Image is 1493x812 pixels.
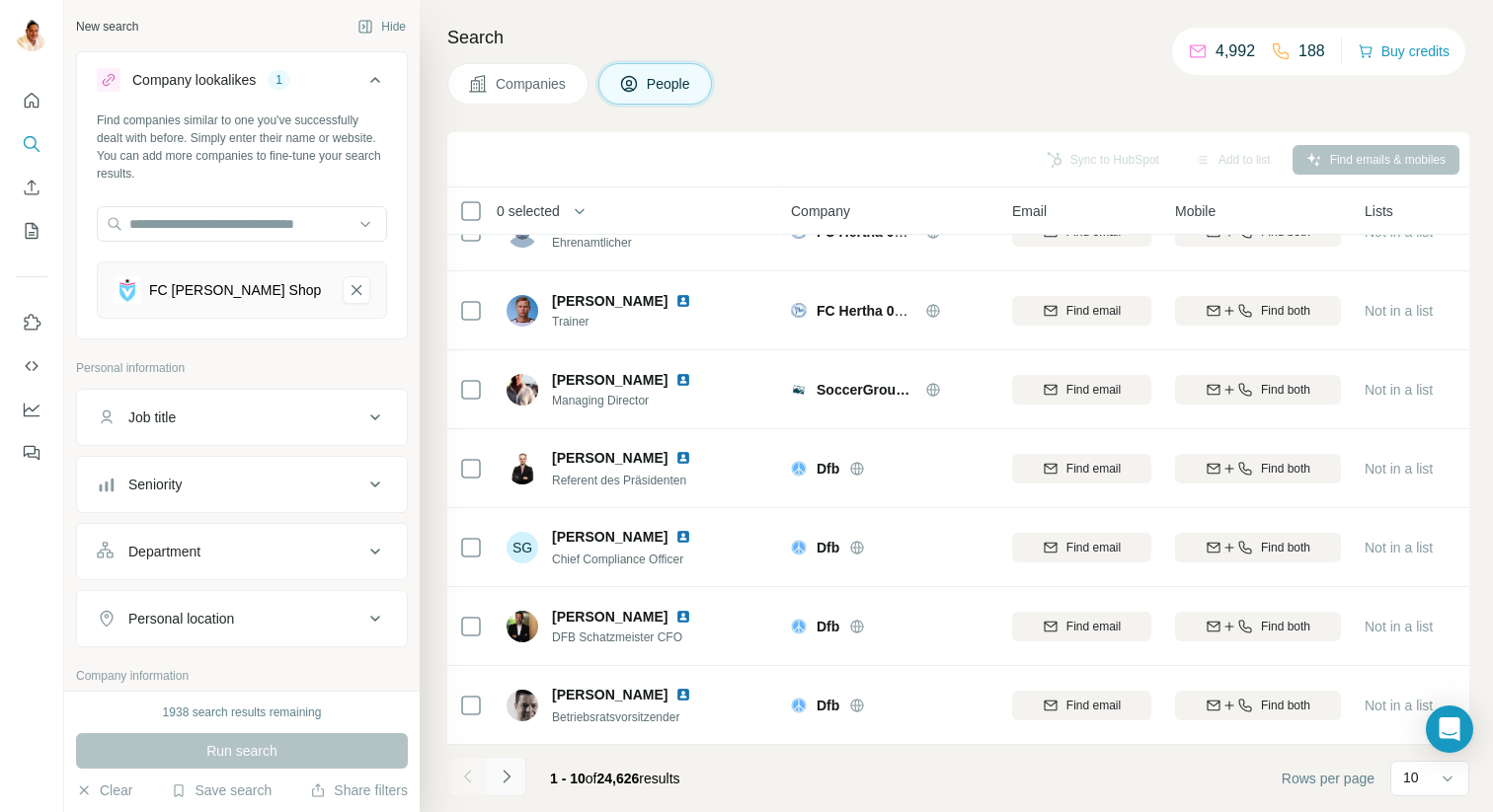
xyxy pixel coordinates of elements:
img: Avatar [507,690,538,721]
button: Hide [344,12,420,41]
button: Use Surfe API [16,348,47,384]
button: FC Viktoria Berlin Shop-remove-button [343,276,370,304]
span: Find both [1261,539,1310,556]
button: My lists [16,213,47,249]
img: Avatar [507,611,538,642]
button: Navigate to next page [487,757,526,796]
img: Avatar [16,20,47,51]
span: [PERSON_NAME] [552,527,668,547]
button: Department [77,528,407,575]
span: Find email [1066,697,1121,714]
span: [PERSON_NAME] [552,291,668,311]
p: 10 [1403,768,1419,787]
span: Find both [1261,618,1310,635]
button: Find both [1175,454,1341,483]
img: Logo of Dfb [791,698,807,713]
button: Dashboard [16,392,47,427]
span: Rows per page [1282,769,1375,788]
button: Quick start [16,83,47,118]
span: Trainer [552,313,715,331]
span: Not in a list [1365,303,1433,319]
span: Not in a list [1365,540,1433,555]
div: Open Intercom Messenger [1426,705,1473,753]
button: Find both [1175,533,1341,562]
span: 1 - 10 [550,771,586,786]
button: Enrich CSV [16,170,47,205]
span: [PERSON_NAME] [552,370,668,390]
button: Save search [171,780,272,800]
img: Logo of Dfb [791,461,807,477]
button: Find email [1012,691,1151,720]
button: Find both [1175,612,1341,641]
span: Find email [1066,460,1121,478]
span: [PERSON_NAME] [552,685,668,704]
span: FC Hertha 03 Zehlendorf e.V. [817,224,1004,240]
span: Betriebsratsvorsitzender [552,710,679,724]
div: SG [507,532,538,563]
span: Dfb [817,538,839,557]
span: Not in a list [1365,698,1433,713]
button: Find email [1012,375,1151,405]
button: Find both [1175,691,1341,720]
img: Avatar [507,453,538,484]
span: 0 selected [497,201,560,221]
button: Company lookalikes1 [77,56,407,111]
span: Dfb [817,459,839,479]
span: Ehrenamtlicher [552,234,715,252]
span: Company [791,201,850,221]
span: Find email [1066,302,1121,320]
img: Logo of Dfb [791,619,807,634]
p: Company information [76,667,408,685]
button: Share filters [310,780,408,800]
div: 1938 search results remaining [163,703,322,721]
span: SoccerGround KG [817,380,915,400]
img: LinkedIn logo [675,529,691,545]
p: 188 [1298,39,1325,63]
p: Personal information [76,359,408,377]
button: Use Surfe on LinkedIn [16,305,47,340]
span: Find email [1066,539,1121,556]
div: Find companies similar to one you've successfully dealt with before. Simply enter their name or w... [97,111,387,183]
span: Managing Director [552,392,715,409]
span: [PERSON_NAME] [552,607,668,627]
span: Find both [1261,697,1310,714]
button: Find email [1012,533,1151,562]
span: of [586,771,597,786]
button: Clear [76,780,132,800]
img: Avatar [507,295,538,327]
span: Email [1012,201,1047,221]
span: Find both [1261,381,1310,399]
div: New search [76,18,138,36]
button: Find email [1012,612,1151,641]
span: DFB Schatzmeister CFO [552,628,715,646]
button: Find email [1012,296,1151,326]
button: Seniority [77,461,407,508]
span: [PERSON_NAME] [552,448,668,468]
img: FC Viktoria Berlin Shop-logo [114,276,141,304]
img: Logo of Dfb [791,540,807,555]
div: Department [128,542,200,561]
div: 1 [268,71,290,89]
button: Search [16,126,47,162]
span: Find both [1261,460,1310,478]
span: Find email [1066,618,1121,635]
span: Not in a list [1365,619,1433,634]
div: Seniority [128,475,182,494]
img: LinkedIn logo [675,372,691,388]
button: Buy credits [1358,37,1450,65]
img: LinkedIn logo [675,293,691,309]
span: Not in a list [1365,461,1433,477]
div: FC [PERSON_NAME] Shop [149,280,321,300]
img: Logo of SoccerGround KG [791,382,807,398]
span: Not in a list [1365,224,1433,240]
span: 24,626 [597,771,640,786]
span: results [550,771,680,786]
span: Dfb [817,696,839,715]
span: Referent des Präsidenten [552,474,686,487]
div: Company lookalikes [132,70,256,90]
span: Dfb [817,617,839,636]
span: Chief Compliance Officer [552,553,683,566]
button: Personal location [77,595,407,642]
span: Lists [1365,201,1393,221]
img: LinkedIn logo [675,450,691,466]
